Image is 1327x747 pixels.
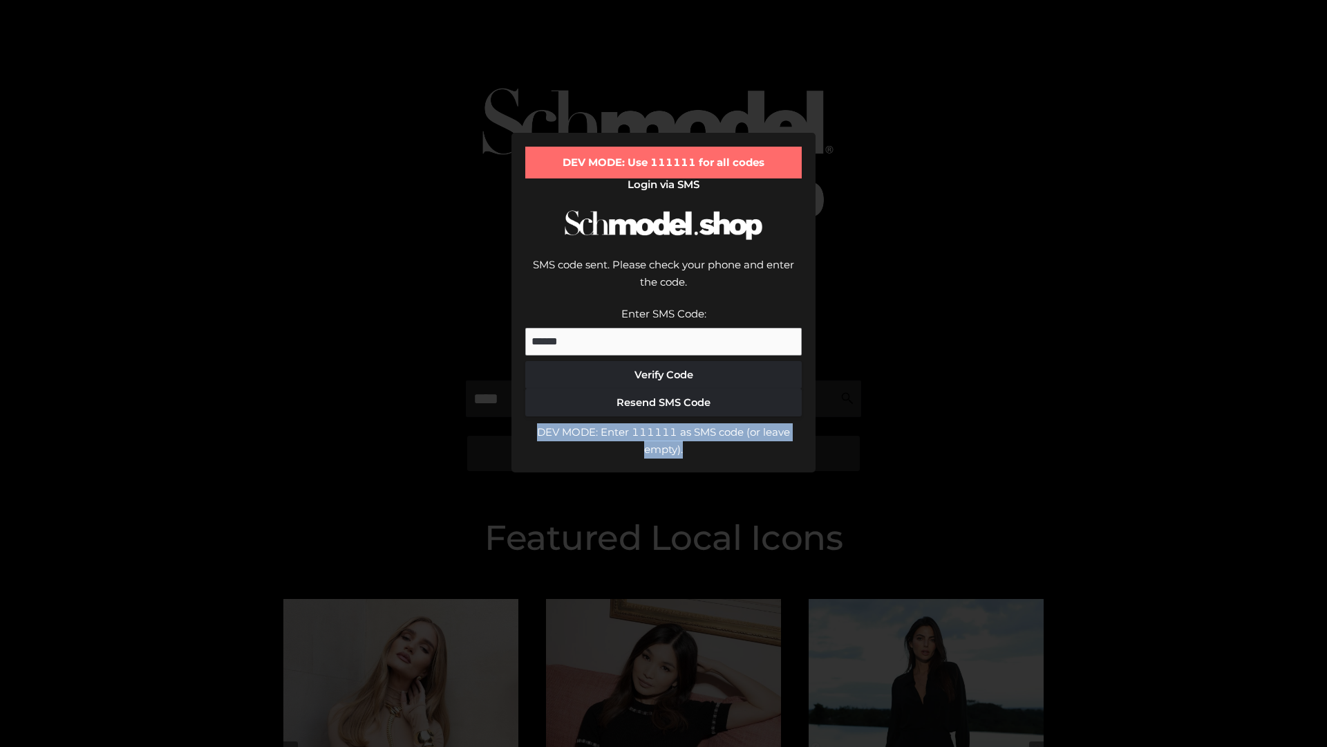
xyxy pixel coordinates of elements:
div: DEV MODE: Enter 111111 as SMS code (or leave empty). [525,423,802,459]
div: SMS code sent. Please check your phone and enter the code. [525,256,802,305]
div: DEV MODE: Use 111111 for all codes [525,147,802,178]
label: Enter SMS Code: [621,307,706,320]
img: Schmodel Logo [560,198,767,252]
button: Verify Code [525,361,802,389]
button: Resend SMS Code [525,389,802,416]
h2: Login via SMS [525,178,802,191]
